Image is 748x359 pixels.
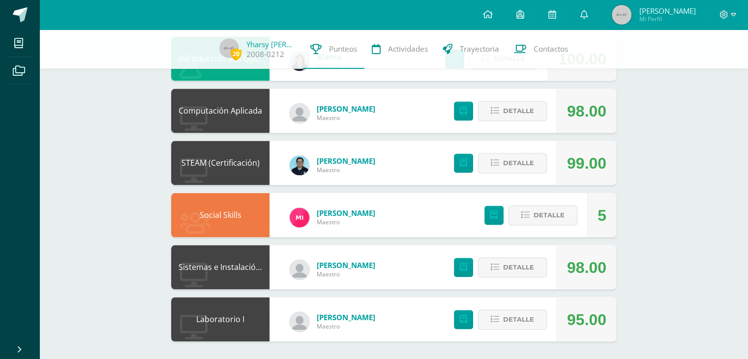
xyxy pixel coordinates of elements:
[317,260,375,270] a: [PERSON_NAME]
[509,205,577,225] button: Detalle
[246,49,284,60] a: 2008-0212
[171,141,269,185] div: STEAM (Certificación)
[598,193,606,238] div: 5
[503,102,534,120] span: Detalle
[478,101,547,121] button: Detalle
[503,258,534,276] span: Detalle
[364,30,435,69] a: Actividades
[290,312,309,331] img: f1877f136c7c99965f6f4832741acf84.png
[290,260,309,279] img: f1877f136c7c99965f6f4832741acf84.png
[329,44,357,54] span: Punteos
[317,322,375,330] span: Maestro
[317,208,375,218] a: [PERSON_NAME]
[171,297,269,341] div: Laboratorio I
[567,141,606,185] div: 99.00
[639,15,695,23] span: Mi Perfil
[534,206,565,224] span: Detalle
[171,193,269,237] div: Social Skills
[317,312,375,322] a: [PERSON_NAME]
[171,245,269,289] div: Sistemas e Instalación de Software
[567,89,606,133] div: 98.00
[567,298,606,342] div: 95.00
[290,103,309,123] img: f1877f136c7c99965f6f4832741acf84.png
[639,6,695,16] span: [PERSON_NAME]
[303,30,364,69] a: Punteos
[478,153,547,173] button: Detalle
[317,218,375,226] span: Maestro
[219,38,239,58] img: 45x45
[246,39,296,49] a: Yharsy [PERSON_NAME]
[534,44,568,54] span: Contactos
[317,166,375,174] span: Maestro
[460,44,499,54] span: Trayectoria
[503,154,534,172] span: Detalle
[478,257,547,277] button: Detalle
[231,48,241,60] span: 20
[507,30,575,69] a: Contactos
[567,245,606,290] div: 98.00
[317,114,375,122] span: Maestro
[388,44,428,54] span: Actividades
[503,310,534,329] span: Detalle
[612,5,631,25] img: 45x45
[290,208,309,227] img: 63ef49b70f225fbda378142858fbe819.png
[290,155,309,175] img: fa03fa54efefe9aebc5e29dfc8df658e.png
[317,156,375,166] a: [PERSON_NAME]
[478,309,547,329] button: Detalle
[317,270,375,278] span: Maestro
[435,30,507,69] a: Trayectoria
[171,89,269,133] div: Computación Aplicada
[317,104,375,114] a: [PERSON_NAME]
